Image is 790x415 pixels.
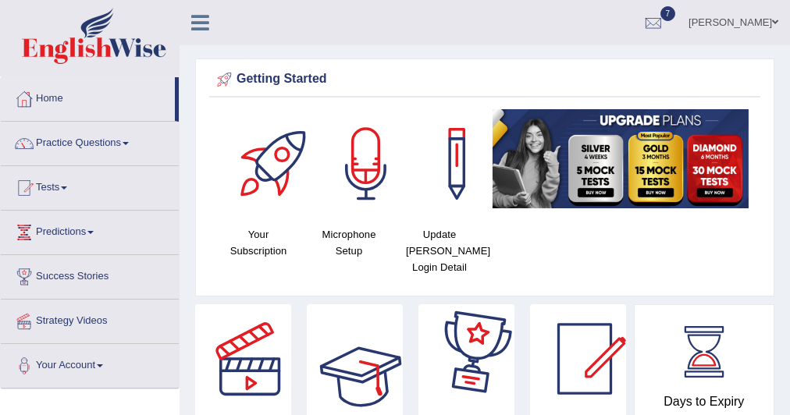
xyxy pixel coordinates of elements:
[1,211,179,250] a: Predictions
[660,6,676,21] span: 7
[1,166,179,205] a: Tests
[221,226,296,259] h4: Your Subscription
[493,109,749,208] img: small5.jpg
[1,300,179,339] a: Strategy Videos
[1,344,179,383] a: Your Account
[1,122,179,161] a: Practice Questions
[213,68,756,91] div: Getting Started
[311,226,386,259] h4: Microphone Setup
[652,395,757,409] h4: Days to Expiry
[1,255,179,294] a: Success Stories
[1,77,175,116] a: Home
[402,226,477,275] h4: Update [PERSON_NAME] Login Detail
